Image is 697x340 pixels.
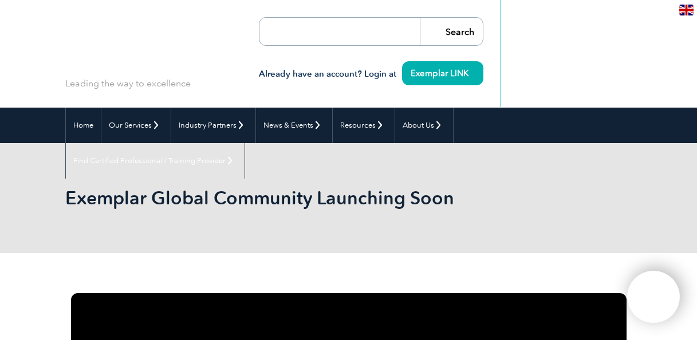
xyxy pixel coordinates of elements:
[639,283,668,311] img: svg+xml;nitro-empty-id=MTMzODoxMTY=-1;base64,PHN2ZyB2aWV3Qm94PSIwIDAgNDAwIDQwMCIgd2lkdGg9IjQwMCIg...
[66,143,245,179] a: Find Certified Professional / Training Provider
[259,67,483,81] h3: Already have an account? Login at
[395,108,453,143] a: About Us
[420,18,483,45] input: Search
[679,5,694,15] img: en
[65,77,191,90] p: Leading the way to excellence
[256,108,332,143] a: News & Events
[101,108,171,143] a: Our Services
[402,61,483,85] a: Exemplar LINK
[65,189,462,207] h2: Exemplar Global Community Launching Soon
[468,70,475,76] img: svg+xml;nitro-empty-id=MzUxOjIzMg==-1;base64,PHN2ZyB2aWV3Qm94PSIwIDAgMTEgMTEiIHdpZHRoPSIxMSIgaGVp...
[171,108,255,143] a: Industry Partners
[66,108,101,143] a: Home
[333,108,395,143] a: Resources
